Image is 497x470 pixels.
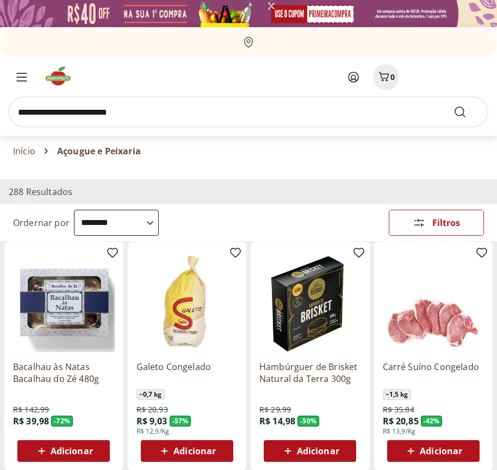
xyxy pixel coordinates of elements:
[297,416,319,427] span: - 50 %
[9,64,35,90] button: Menu
[420,447,462,455] span: Adicionar
[413,216,426,229] svg: Abrir Filtros
[387,440,480,462] button: Adicionar
[13,250,115,352] img: Bacalhau às Natas Bacalhau do Zé 480g
[264,440,356,462] button: Adicionar
[51,416,73,427] span: - 72 %
[57,146,141,156] span: Açougue e Peixaria
[13,217,70,229] label: Ordernar por
[373,64,399,90] button: Carrinho
[13,146,35,156] a: Início
[383,415,419,427] span: R$ 20,85
[170,416,191,427] span: - 57 %
[383,404,414,415] span: R$ 35,84
[136,361,238,385] a: Galeto Congelado
[136,250,238,352] img: Galeto Congelado
[9,97,488,127] input: search
[259,415,295,427] span: R$ 14,98
[383,427,416,436] span: R$ 13,9/Kg
[383,389,411,400] span: ~ 1,5 kg
[421,416,443,427] span: - 42 %
[389,210,484,236] button: Filtros
[17,440,110,462] button: Adicionar
[13,361,115,385] a: Bacalhau às Natas Bacalhau do Zé 480g
[259,404,291,415] span: R$ 29,99
[51,447,93,455] span: Adicionar
[173,447,216,455] span: Adicionar
[136,415,167,427] span: R$ 9,03
[13,415,49,427] span: R$ 39,98
[141,440,233,462] button: Adicionar
[44,65,80,87] img: Hortifruti
[383,361,484,385] a: Carré Suíno Congelado
[259,250,361,352] img: Hambúrguer de Brisket Natural da Terra 300g
[453,105,480,118] button: Submit Search
[259,361,361,385] a: Hambúrguer de Brisket Natural da Terra 300g
[136,404,168,415] span: R$ 20,93
[432,218,460,227] span: Filtros
[383,250,484,352] img: Carré Suíno Congelado
[9,186,72,198] h2: 288 Resultados
[390,72,395,82] span: 0
[136,389,165,400] span: ~ 0,7 kg
[13,404,49,415] span: R$ 142,99
[136,427,170,436] span: R$ 12,9/Kg
[297,447,339,455] span: Adicionar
